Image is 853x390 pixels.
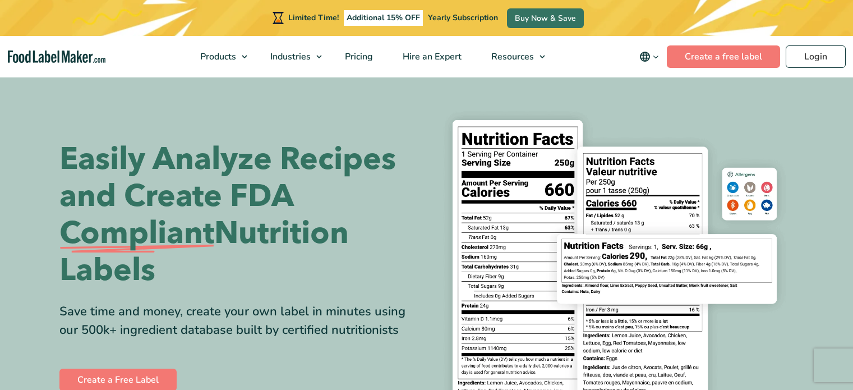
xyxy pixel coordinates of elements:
[186,36,253,77] a: Products
[428,12,498,23] span: Yearly Subscription
[256,36,328,77] a: Industries
[330,36,385,77] a: Pricing
[507,8,584,28] a: Buy Now & Save
[477,36,551,77] a: Resources
[59,141,418,289] h1: Easily Analyze Recipes and Create FDA Nutrition Labels
[786,45,846,68] a: Login
[342,51,374,63] span: Pricing
[667,45,780,68] a: Create a free label
[388,36,474,77] a: Hire an Expert
[399,51,463,63] span: Hire an Expert
[59,215,214,252] span: Compliant
[197,51,237,63] span: Products
[267,51,312,63] span: Industries
[488,51,535,63] span: Resources
[59,302,418,339] div: Save time and money, create your own label in minutes using our 500k+ ingredient database built b...
[288,12,339,23] span: Limited Time!
[344,10,423,26] span: Additional 15% OFF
